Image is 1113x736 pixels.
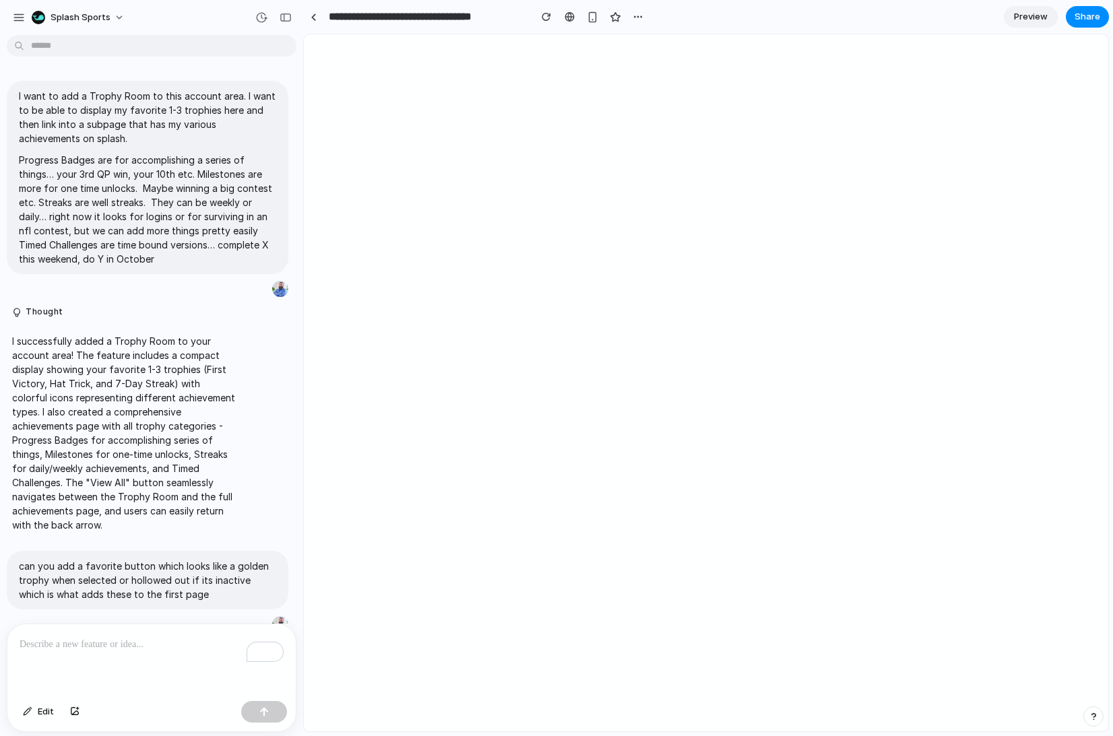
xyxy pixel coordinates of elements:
[1075,10,1100,24] span: Share
[38,705,54,718] span: Edit
[19,559,276,601] p: can you add a favorite button which looks like a golden trophy when selected or hollowed out if i...
[7,624,296,696] div: To enrich screen reader interactions, please activate Accessibility in Grammarly extension settings
[1004,6,1058,28] a: Preview
[16,701,61,723] button: Edit
[19,153,276,266] p: Progress Badges are for accomplishing a series of things… your 3rd QP win, your 10th etc. Milesto...
[1066,6,1109,28] button: Share
[304,34,1108,731] iframe: To enrich screen reader interactions, please activate Accessibility in Grammarly extension settings
[19,89,276,145] p: I want to add a Trophy Room to this account area. I want to be able to display my favorite 1-3 tr...
[12,334,237,532] p: I successfully added a Trophy Room to your account area! The feature includes a compact display s...
[26,7,131,28] button: Splash Sports
[51,11,110,24] span: Splash Sports
[1014,10,1048,24] span: Preview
